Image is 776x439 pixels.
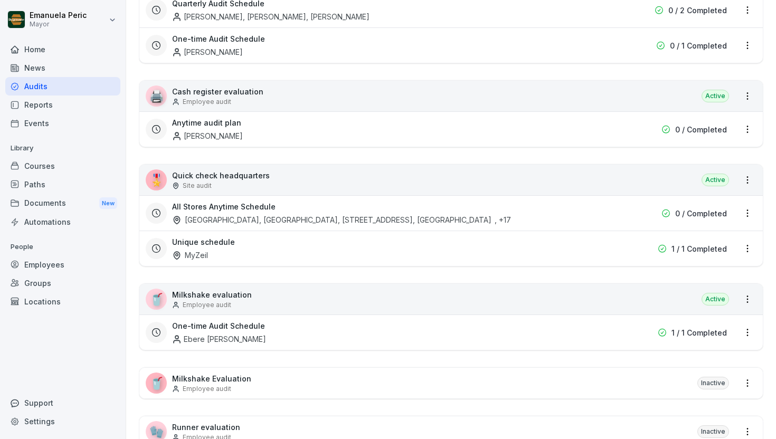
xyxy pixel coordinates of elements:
[668,6,727,15] font: 0 / 2 Completed
[149,89,164,103] font: 🖨️
[172,118,241,127] font: Anytime audit plan
[495,215,511,224] font: , +17
[149,376,164,390] font: 🥤
[172,321,265,330] font: One-time Audit Schedule
[172,34,265,43] font: One-time Audit Schedule
[5,96,120,114] a: Reports
[675,125,727,134] font: 0 / Completed
[5,292,120,311] a: Locations
[184,47,243,56] font: [PERSON_NAME]
[149,425,164,438] font: 🧤
[185,215,491,224] font: [GEOGRAPHIC_DATA], [GEOGRAPHIC_DATA], [STREET_ADDRESS], [GEOGRAPHIC_DATA]
[184,131,243,140] font: [PERSON_NAME]
[5,412,120,431] a: Settings
[5,274,120,292] a: Groups
[24,398,53,407] font: Support
[24,161,55,170] font: Courses
[11,144,33,152] font: Library
[5,175,120,194] a: Paths
[102,199,115,207] font: New
[149,173,164,187] font: 🎖️
[24,180,45,189] font: Paths
[701,379,725,387] font: Inactive
[184,12,370,21] font: [PERSON_NAME], [PERSON_NAME], [PERSON_NAME]
[172,374,251,383] font: Milkshake Evaluation
[705,92,725,100] font: Active
[24,417,55,426] font: Settings
[172,237,235,246] font: Unique schedule
[5,114,120,132] a: Events
[11,242,33,251] font: People
[149,292,164,306] font: 🥤
[24,82,48,91] font: Audits
[671,328,727,337] font: 1 / 1 Completed
[30,11,66,20] font: Emanuela
[24,100,53,109] font: Reports
[24,260,64,269] font: Employees
[172,87,263,96] font: Cash register evaluation
[5,157,120,175] a: Courses
[183,301,231,309] font: Employee audit
[68,11,87,20] font: Peric
[701,427,725,435] font: Inactive
[671,244,727,253] font: 1 / 1 Completed
[184,335,266,343] font: Ebere [PERSON_NAME]
[24,45,45,54] font: Home
[172,423,240,432] font: Runner evaluation
[24,279,51,288] font: Groups
[5,40,120,59] a: Home
[24,63,45,72] font: News
[705,176,725,184] font: Active
[5,255,120,274] a: Employees
[24,297,61,306] font: Locations
[670,41,727,50] font: 0 / 1 Completed
[705,295,725,303] font: Active
[5,77,120,96] a: Audits
[24,217,71,226] font: Automations
[183,98,231,106] font: Employee audit
[30,20,49,28] font: Mayor
[5,59,120,77] a: News
[5,194,120,213] a: DocumentsNew
[5,213,120,231] a: Automations
[675,209,727,218] font: 0 / Completed
[185,251,208,260] font: MyZeil
[24,198,66,207] font: Documents
[172,290,252,299] font: Milkshake evaluation
[172,171,270,180] font: Quick check headquarters
[172,202,276,211] font: All Stores Anytime Schedule
[183,385,231,393] font: Employee audit
[24,119,49,128] font: Events
[183,182,212,189] font: Site audit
